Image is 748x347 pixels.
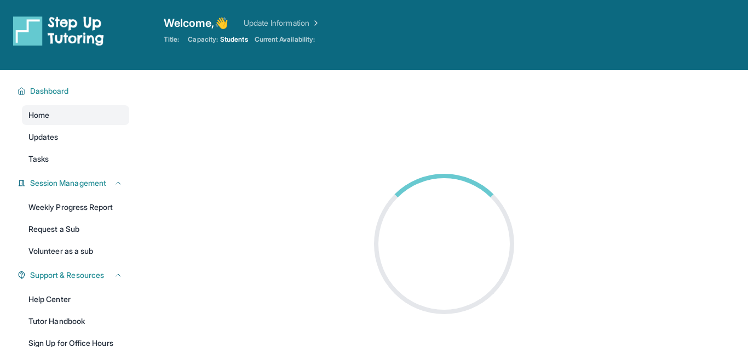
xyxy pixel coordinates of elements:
[22,197,129,217] a: Weekly Progress Report
[164,35,179,44] span: Title:
[22,311,129,331] a: Tutor Handbook
[26,86,123,96] button: Dashboard
[28,153,49,164] span: Tasks
[30,270,104,281] span: Support & Resources
[164,15,228,31] span: Welcome, 👋
[13,15,104,46] img: logo
[26,178,123,189] button: Session Management
[220,35,248,44] span: Students
[22,289,129,309] a: Help Center
[22,127,129,147] a: Updates
[26,270,123,281] button: Support & Resources
[255,35,315,44] span: Current Availability:
[30,178,106,189] span: Session Management
[22,105,129,125] a: Home
[309,18,320,29] img: Chevron Right
[30,86,69,96] span: Dashboard
[188,35,218,44] span: Capacity:
[22,149,129,169] a: Tasks
[244,18,320,29] a: Update Information
[28,110,49,121] span: Home
[22,241,129,261] a: Volunteer as a sub
[28,132,59,143] span: Updates
[22,219,129,239] a: Request a Sub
